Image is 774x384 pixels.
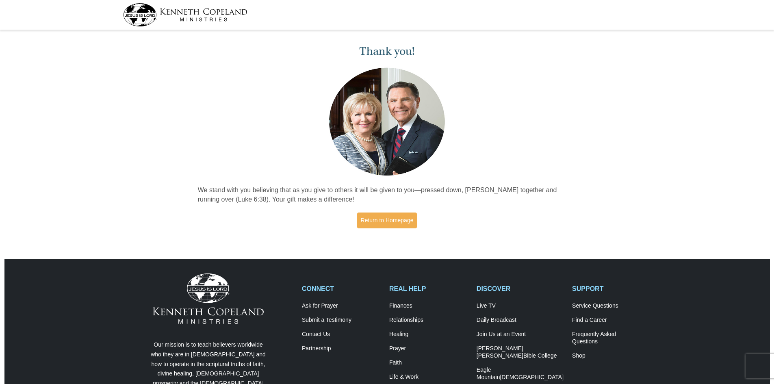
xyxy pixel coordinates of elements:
a: Submit a Testimony [302,317,381,324]
h2: SUPPORT [572,285,651,293]
h2: REAL HELP [389,285,468,293]
p: We stand with you believing that as you give to others it will be given to you—pressed down, [PER... [198,186,577,204]
a: Return to Homepage [357,213,417,228]
a: Prayer [389,345,468,352]
a: Ask for Prayer [302,302,381,310]
img: kcm-header-logo.svg [123,3,247,26]
a: Service Questions [572,302,651,310]
h1: Thank you! [198,45,577,58]
a: Faith [389,359,468,367]
img: Kenneth and Gloria [327,66,447,178]
img: Kenneth Copeland Ministries [153,273,264,324]
a: Find a Career [572,317,651,324]
a: Finances [389,302,468,310]
a: Healing [389,331,468,338]
a: Join Us at an Event [477,331,564,338]
a: Contact Us [302,331,381,338]
a: Relationships [389,317,468,324]
span: Bible College [523,352,557,359]
a: Life & Work [389,373,468,381]
a: Eagle Mountain[DEMOGRAPHIC_DATA] [477,367,564,381]
h2: DISCOVER [477,285,564,293]
a: Frequently AskedQuestions [572,331,651,345]
a: Shop [572,352,651,360]
span: [DEMOGRAPHIC_DATA] [500,374,564,380]
a: Partnership [302,345,381,352]
h2: CONNECT [302,285,381,293]
a: [PERSON_NAME] [PERSON_NAME]Bible College [477,345,564,360]
a: Daily Broadcast [477,317,564,324]
a: Live TV [477,302,564,310]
